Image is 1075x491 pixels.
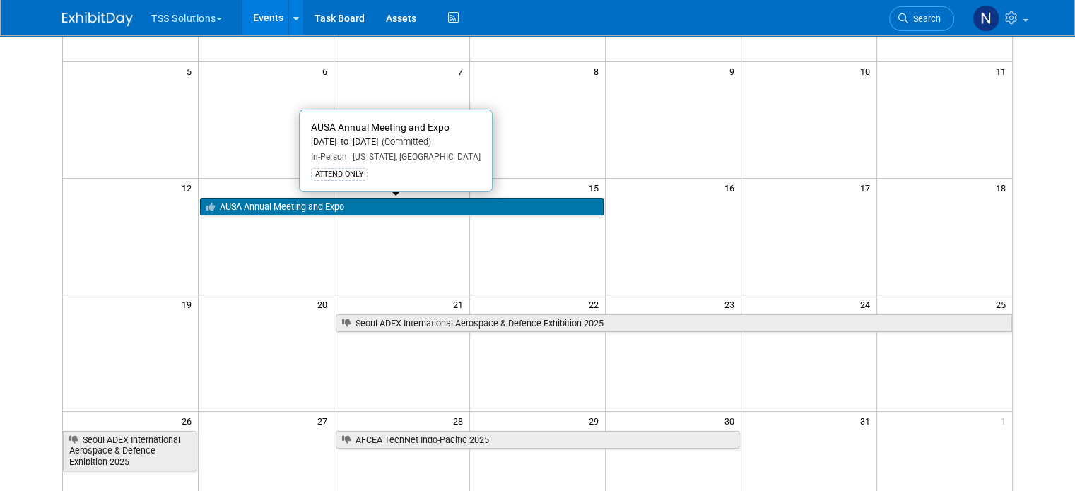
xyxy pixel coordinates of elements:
span: 9 [728,62,741,80]
span: 29 [587,412,605,430]
span: 17 [859,179,876,196]
span: 18 [994,179,1012,196]
span: AUSA Annual Meeting and Expo [311,122,450,133]
span: (Committed) [378,136,431,147]
span: 10 [859,62,876,80]
span: Search [908,13,941,24]
span: 25 [994,295,1012,313]
span: 22 [587,295,605,313]
span: 26 [180,412,198,430]
span: 19 [180,295,198,313]
span: 21 [452,295,469,313]
span: 12 [180,179,198,196]
span: 5 [185,62,198,80]
span: 8 [592,62,605,80]
span: 31 [859,412,876,430]
a: Seoul ADEX International Aerospace & Defence Exhibition 2025 [336,314,1012,333]
span: 11 [994,62,1012,80]
span: 28 [452,412,469,430]
div: ATTEND ONLY [311,168,368,181]
span: 7 [457,62,469,80]
div: [DATE] to [DATE] [311,136,481,148]
span: 24 [859,295,876,313]
span: 20 [316,295,334,313]
img: Napoleon Pinos [973,5,999,32]
a: Search [889,6,954,31]
span: 15 [587,179,605,196]
a: AUSA Annual Meeting and Expo [200,198,604,216]
span: 1 [999,412,1012,430]
span: In-Person [311,152,347,162]
span: 16 [723,179,741,196]
a: Seoul ADEX International Aerospace & Defence Exhibition 2025 [63,431,196,471]
span: 27 [316,412,334,430]
a: AFCEA TechNet Indo-Pacific 2025 [336,431,739,449]
span: 30 [723,412,741,430]
span: 23 [723,295,741,313]
img: ExhibitDay [62,12,133,26]
span: 6 [321,62,334,80]
span: [US_STATE], [GEOGRAPHIC_DATA] [347,152,481,162]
